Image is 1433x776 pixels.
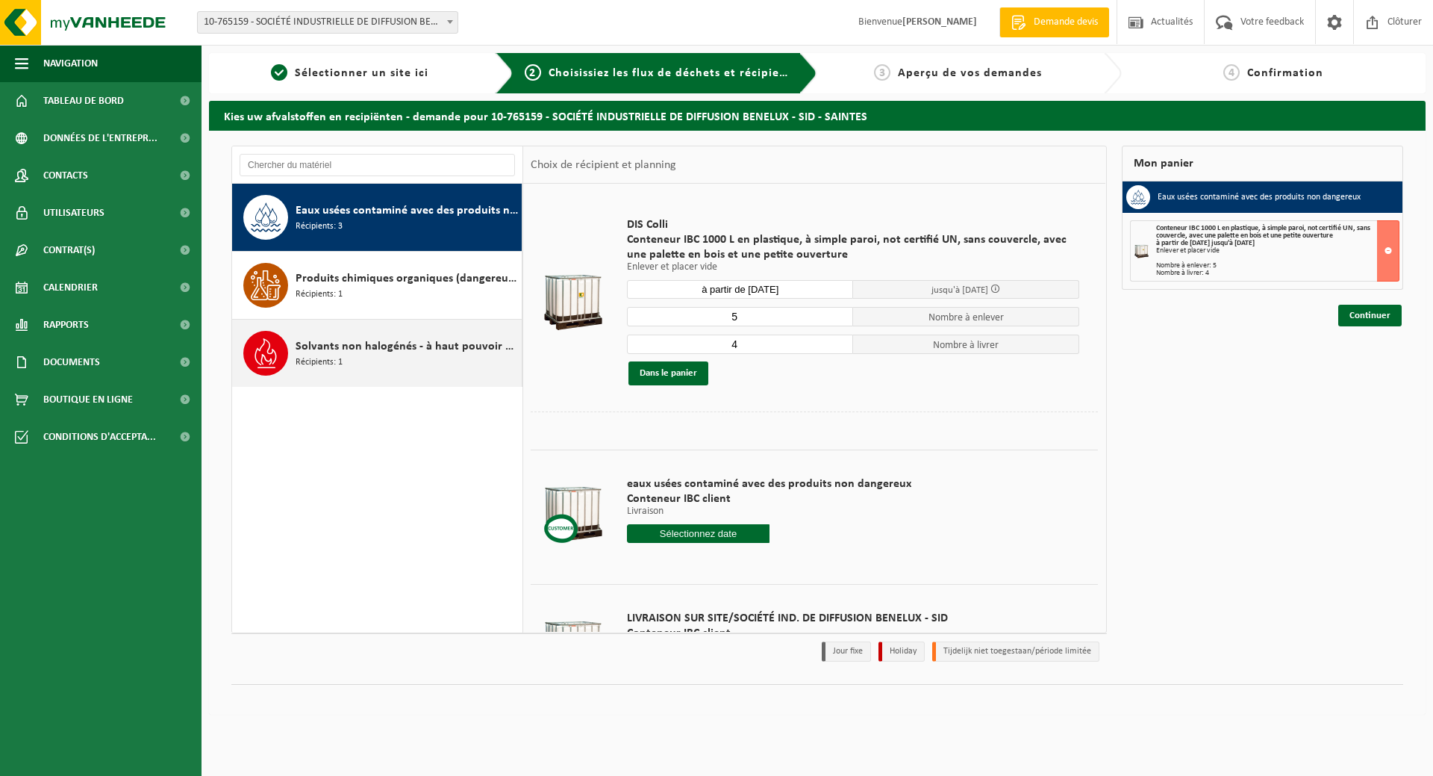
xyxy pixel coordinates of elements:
span: Boutique en ligne [43,381,133,418]
span: Calendrier [43,269,98,306]
input: Sélectionnez date [627,524,769,543]
p: Livraison [627,506,911,517]
button: Dans le panier [628,361,708,385]
span: 10-765159 - SOCIÉTÉ INDUSTRIELLE DE DIFFUSION BENELUX - SID - SAINTES [198,12,458,33]
span: Conteneur IBC client [627,626,948,641]
span: Conteneur IBC 1000 L en plastique, à simple paroi, not certifié UN, sans couvercle, avec une pale... [1156,224,1370,240]
li: Tijdelijk niet toegestaan/période limitée [932,642,1099,662]
span: eaux usées contaminé avec des produits non dangereux [627,477,911,491]
span: Aperçu de vos demandes [898,67,1042,79]
span: Sélectionner un site ici [295,67,428,79]
li: Jour fixe [822,642,871,662]
div: Enlever et placer vide [1156,247,1399,255]
span: Rapports [43,306,89,344]
span: Récipients: 1 [296,356,343,370]
div: Nombre à livrer: 4 [1156,270,1399,277]
span: Solvants non halogénés - à haut pouvoir calorifique en petits emballages (<200L) [296,338,518,356]
span: Contacts [43,157,88,194]
span: 2 [525,64,541,81]
span: 10-765159 - SOCIÉTÉ INDUSTRIELLE DE DIFFUSION BENELUX - SID - SAINTES [197,11,458,34]
span: Données de l'entrepr... [43,119,157,157]
button: Produits chimiques organiques (dangereux) en petit emballage Récipients: 1 [232,252,522,320]
strong: à partir de [DATE] jusqu'à [DATE] [1156,239,1255,247]
span: Nombre à livrer [853,335,1079,354]
span: Contrat(s) [43,232,95,269]
span: 3 [874,64,890,81]
span: Conditions d'accepta... [43,418,156,456]
span: Conteneur IBC 1000 L en plastique, à simple paroi, not certifié UN, sans couvercle, avec une pale... [627,232,1079,262]
span: Produits chimiques organiques (dangereux) en petit emballage [296,270,518,288]
button: Solvants non halogénés - à haut pouvoir calorifique en petits emballages (<200L) Récipients: 1 [232,320,522,387]
div: Mon panier [1122,146,1404,181]
span: Tableau de bord [43,82,124,119]
span: 1 [271,64,287,81]
input: Sélectionnez date [627,280,853,299]
span: DIS Colli [627,217,1079,232]
span: Utilisateurs [43,194,104,232]
span: LIVRAISON SUR SITE/SOCIÉTÉ IND. DE DIFFUSION BENELUX - SID [627,611,948,626]
span: Récipients: 1 [296,288,343,302]
span: Confirmation [1247,67,1323,79]
div: Choix de récipient et planning [523,146,684,184]
a: Demande devis [999,7,1109,37]
li: Holiday [878,642,925,662]
h3: Eaux usées contaminé avec des produits non dangereux [1158,185,1361,209]
input: Chercher du matériel [240,154,515,176]
span: jusqu'à [DATE] [931,285,988,295]
span: Conteneur IBC client [627,491,911,506]
a: 1Sélectionner un site ici [216,64,484,82]
strong: [PERSON_NAME] [902,16,977,28]
div: Nombre à enlever: 5 [1156,262,1399,270]
span: Récipients: 3 [296,220,343,234]
span: Eaux usées contaminé avec des produits non dangereux [296,202,518,220]
span: 4 [1223,64,1240,81]
a: Continuer [1338,305,1402,326]
button: Eaux usées contaminé avec des produits non dangereux Récipients: 3 [232,184,522,252]
span: Documents [43,344,100,381]
span: Demande devis [1030,15,1102,30]
span: Choisissiez les flux de déchets et récipients [549,67,797,79]
h2: Kies uw afvalstoffen en recipiënten - demande pour 10-765159 - SOCIÉTÉ INDUSTRIELLE DE DIFFUSION ... [209,101,1426,130]
span: Navigation [43,45,98,82]
p: Enlever et placer vide [627,262,1079,273]
span: Nombre à enlever [853,307,1079,326]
